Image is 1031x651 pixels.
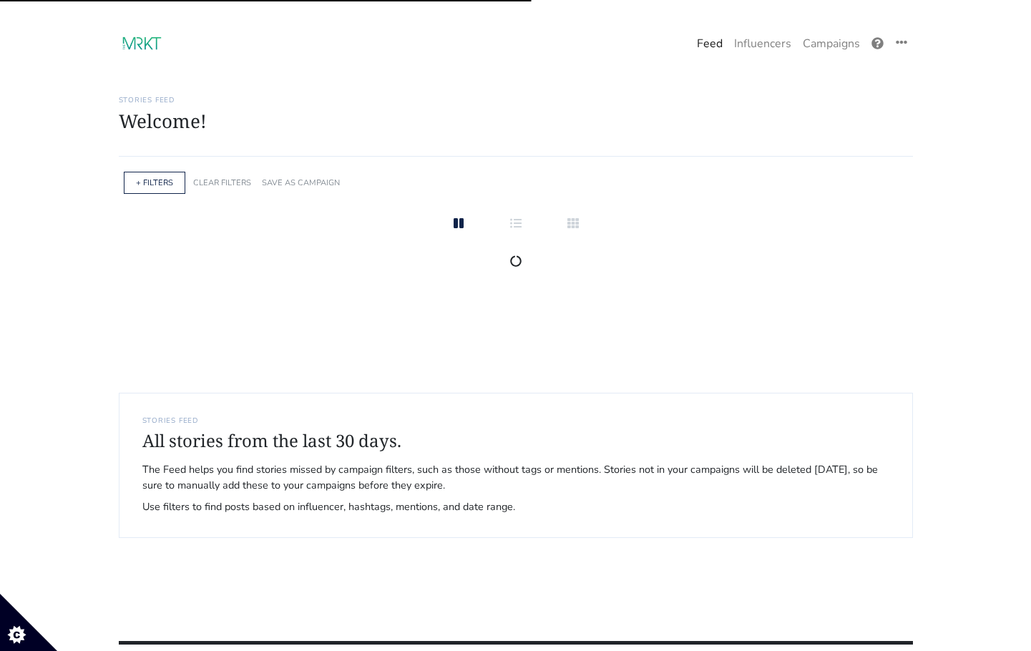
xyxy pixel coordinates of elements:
[119,31,164,56] img: 17:23:10_1694020990
[142,462,889,493] span: The Feed helps you find stories missed by campaign filters, such as those without tags or mention...
[691,29,728,58] a: Feed
[119,96,913,104] h6: Stories Feed
[193,177,251,188] a: CLEAR FILTERS
[119,110,913,132] h1: Welcome!
[142,499,889,515] span: Use filters to find posts based on influencer, hashtags, mentions, and date range.
[728,29,797,58] a: Influencers
[136,177,173,188] a: + FILTERS
[142,416,889,425] h6: STORIES FEED
[262,177,340,188] a: SAVE AS CAMPAIGN
[142,431,889,451] h4: All stories from the last 30 days.
[797,29,866,58] a: Campaigns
